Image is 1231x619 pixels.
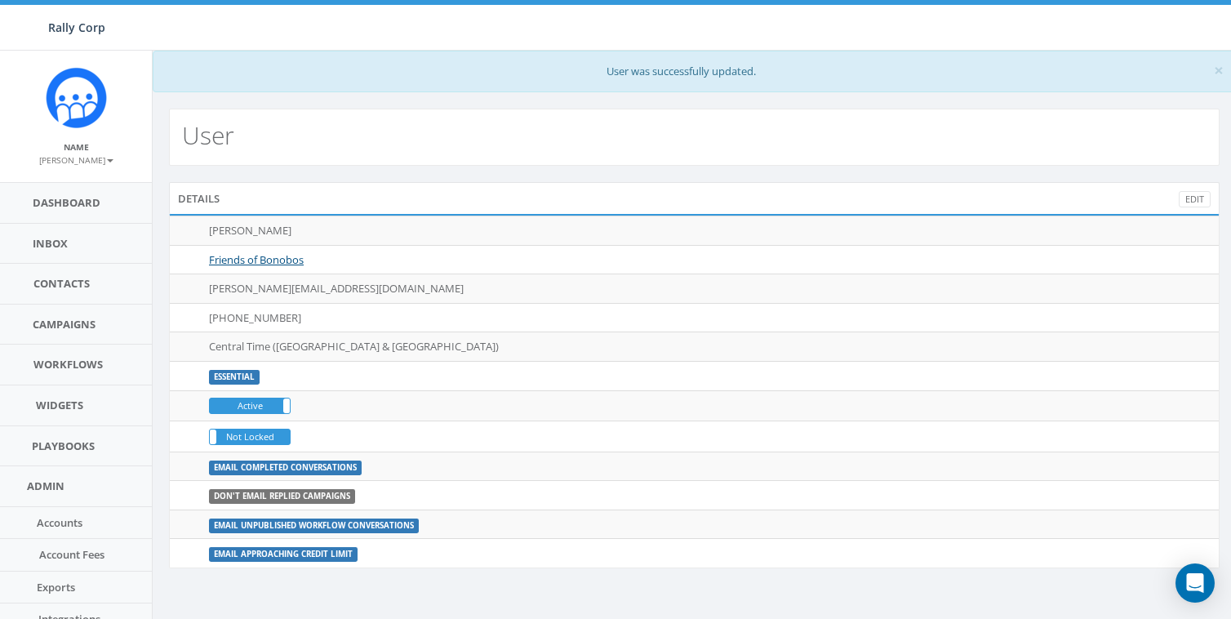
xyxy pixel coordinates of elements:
[182,122,234,149] h2: User
[209,398,291,414] div: ActiveIn Active
[202,274,1219,304] td: [PERSON_NAME][EMAIL_ADDRESS][DOMAIN_NAME]
[1175,563,1215,603] div: Open Intercom Messenger
[33,317,96,332] span: Campaigns
[46,67,107,128] img: Icon_1.png
[209,461,362,475] label: Email Completed Conversations
[64,141,89,153] small: Name
[202,216,1219,246] td: [PERSON_NAME]
[33,236,68,251] span: Inbox
[209,252,304,267] a: Friends of Bonobos
[33,276,90,291] span: Contacts
[209,429,291,445] div: LockedNot Locked
[209,370,260,385] label: ESSENTIAL
[1214,62,1224,79] button: Close
[209,519,419,533] label: Email Unpublished Workflow Conversations
[169,182,1220,215] div: Details
[209,489,355,504] label: Don't Email Replied Campaigns
[32,439,95,453] span: Playbooks
[202,332,1219,362] td: Central Time ([GEOGRAPHIC_DATA] & [GEOGRAPHIC_DATA])
[202,303,1219,332] td: [PHONE_NUMBER]
[39,154,113,166] small: [PERSON_NAME]
[1179,191,1211,208] a: Edit
[33,195,100,210] span: Dashboard
[36,398,83,412] span: Widgets
[1214,59,1224,82] span: ×
[27,479,64,493] span: Admin
[210,399,290,413] label: Active
[210,430,290,444] label: Not Locked
[39,152,113,167] a: [PERSON_NAME]
[33,357,103,372] span: Workflows
[48,20,105,35] span: Rally Corp
[209,547,358,562] label: Email Approaching Credit Limit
